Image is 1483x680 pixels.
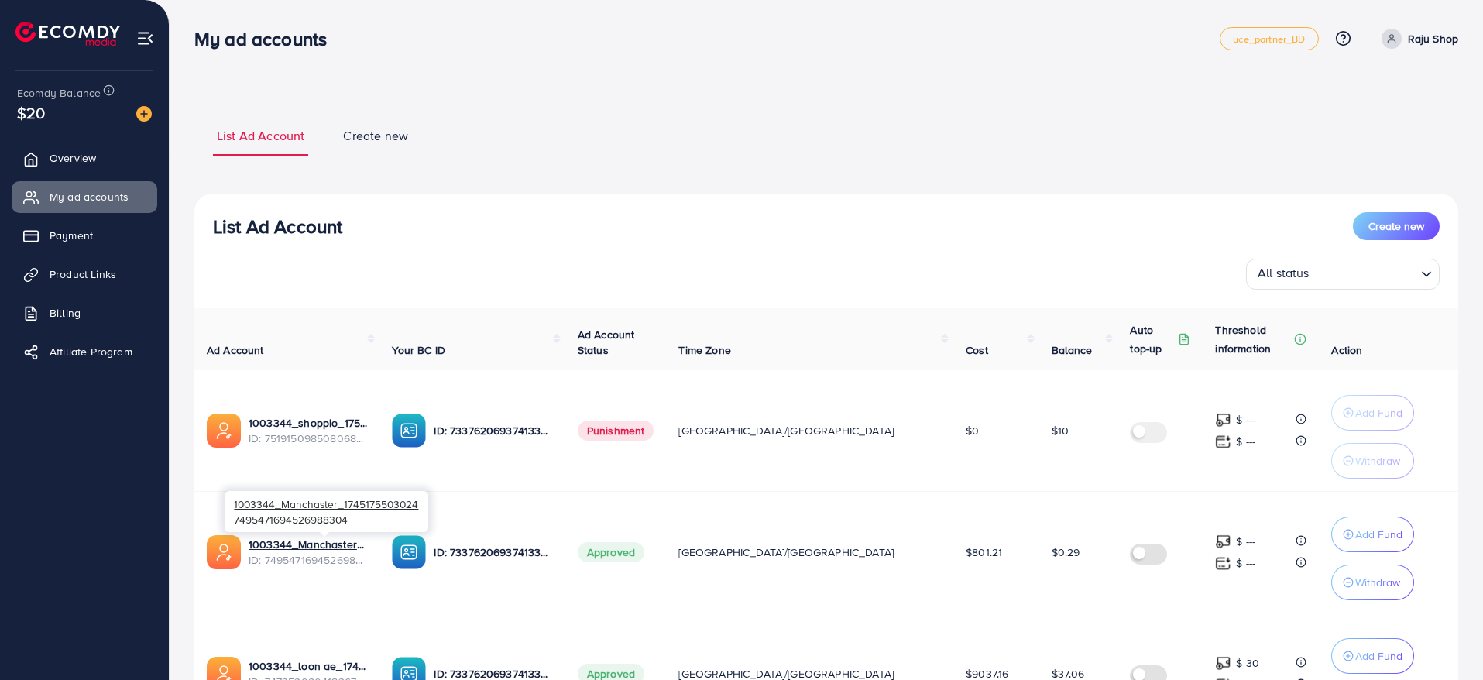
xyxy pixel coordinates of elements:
img: top-up amount [1215,655,1231,671]
a: Billing [12,297,157,328]
span: List Ad Account [217,127,304,145]
span: ID: 7495471694526988304 [249,552,367,568]
span: Billing [50,305,81,321]
a: Affiliate Program [12,336,157,367]
p: Raju Shop [1408,29,1458,48]
img: logo [15,22,120,46]
span: Ecomdy Balance [17,85,101,101]
a: Payment [12,220,157,251]
button: Withdraw [1331,565,1414,600]
img: top-up amount [1215,434,1231,450]
span: Cost [966,342,988,358]
span: Action [1331,342,1362,358]
p: $ --- [1236,554,1255,572]
span: $801.21 [966,544,1002,560]
p: ID: 7337620693741338625 [434,543,552,562]
p: Withdraw [1355,573,1400,592]
span: Punishment [578,421,654,441]
a: Raju Shop [1375,29,1458,49]
span: $0.29 [1052,544,1080,560]
p: Withdraw [1355,452,1400,470]
p: Add Fund [1355,525,1402,544]
span: Ad Account [207,342,264,358]
img: image [136,106,152,122]
span: [GEOGRAPHIC_DATA]/[GEOGRAPHIC_DATA] [678,544,894,560]
span: $10 [1052,423,1069,438]
span: Payment [50,228,93,243]
p: $ --- [1236,432,1255,451]
img: ic-ads-acc.e4c84228.svg [207,535,241,569]
span: ID: 7519150985080684551 [249,431,367,446]
span: All status [1255,261,1313,286]
h3: List Ad Account [213,215,342,238]
img: top-up amount [1215,412,1231,428]
span: $20 [17,101,45,124]
a: My ad accounts [12,181,157,212]
span: [GEOGRAPHIC_DATA]/[GEOGRAPHIC_DATA] [678,423,894,438]
img: top-up amount [1215,534,1231,550]
span: Affiliate Program [50,344,132,359]
span: Balance [1052,342,1093,358]
span: Product Links [50,266,116,282]
p: Add Fund [1355,404,1402,422]
a: Product Links [12,259,157,290]
a: Overview [12,143,157,173]
img: top-up amount [1215,555,1231,572]
p: Auto top-up [1130,321,1175,358]
span: Time Zone [678,342,730,358]
button: Add Fund [1331,638,1414,674]
span: $0 [966,423,979,438]
span: Overview [50,150,96,166]
a: 1003344_loon ae_1740066863007 [249,658,367,674]
p: Threshold information [1215,321,1291,358]
p: $ --- [1236,410,1255,429]
span: Create new [343,127,408,145]
button: Create new [1353,212,1440,240]
p: Add Fund [1355,647,1402,665]
img: ic-ba-acc.ded83a64.svg [392,535,426,569]
a: uce_partner_BD [1220,27,1318,50]
p: $ 30 [1236,654,1259,672]
span: Create new [1368,218,1424,234]
div: Search for option [1246,259,1440,290]
img: ic-ads-acc.e4c84228.svg [207,414,241,448]
iframe: Chat [1417,610,1471,668]
a: 1003344_shoppio_1750688962312 [249,415,367,431]
button: Add Fund [1331,517,1414,552]
img: ic-ba-acc.ded83a64.svg [392,414,426,448]
button: Add Fund [1331,395,1414,431]
span: Ad Account Status [578,327,635,358]
span: My ad accounts [50,189,129,204]
h3: My ad accounts [194,28,339,50]
p: $ --- [1236,532,1255,551]
button: Withdraw [1331,443,1414,479]
a: 1003344_Manchaster_1745175503024 [249,537,367,552]
div: <span class='underline'>1003344_shoppio_1750688962312</span></br>7519150985080684551 [249,415,367,447]
img: menu [136,29,154,47]
div: 7495471694526988304 [225,491,428,532]
span: 1003344_Manchaster_1745175503024 [234,496,418,511]
span: Your BC ID [392,342,445,358]
span: Approved [578,542,644,562]
input: Search for option [1314,262,1415,286]
span: uce_partner_BD [1233,34,1305,44]
p: ID: 7337620693741338625 [434,421,552,440]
